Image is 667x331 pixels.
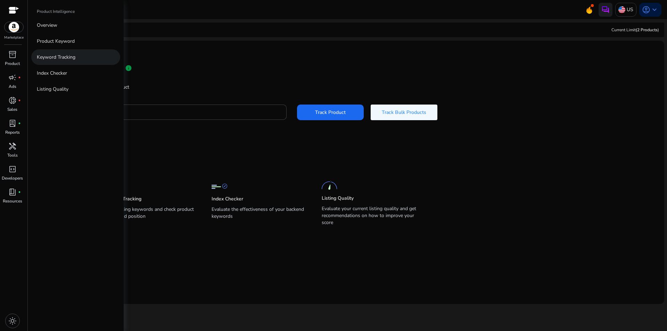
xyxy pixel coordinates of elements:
[37,8,75,15] p: Product Intelligence
[18,99,21,102] span: fiber_manual_record
[8,50,17,59] span: inventory_2
[37,69,67,77] p: Index Checker
[5,22,23,32] img: amazon.svg
[636,27,658,33] span: (2 Products
[8,96,17,105] span: donut_small
[297,105,364,120] button: Track Product
[18,191,21,193] span: fiber_manual_record
[382,109,426,116] span: Track Bulk Products
[212,178,227,194] img: Index Checker
[315,109,346,116] span: Track Product
[18,122,21,125] span: fiber_manual_record
[7,106,17,113] p: Sales
[212,206,308,225] p: Evaluate the effectiveness of your backend keywords
[8,73,17,82] span: campaign
[37,53,75,61] p: Keyword Tracking
[8,142,17,150] span: handyman
[18,76,21,79] span: fiber_manual_record
[611,27,659,33] div: Current Limit )
[8,317,17,325] span: light_mode
[37,38,75,45] p: Product Keyword
[2,175,23,181] p: Developers
[37,85,68,93] p: Listing Quality
[3,198,22,204] p: Resources
[371,105,437,120] button: Track Bulk Products
[8,188,17,196] span: book_4
[37,22,57,29] p: Overview
[125,65,132,72] span: info
[650,6,659,14] span: keyboard_arrow_down
[101,206,198,225] p: Start tracking keywords and check product ranking and position
[4,35,24,40] p: Marketplace
[5,60,20,67] p: Product
[9,83,16,90] p: Ads
[212,196,243,202] p: Index Checker
[5,129,20,135] p: Reports
[322,195,354,202] p: Listing Quality
[618,6,625,13] img: us.svg
[8,165,17,173] span: code_blocks
[8,119,17,127] span: lab_profile
[7,152,18,158] p: Tools
[322,177,337,193] img: Listing Quality
[642,6,650,14] span: account_circle
[322,205,418,226] p: Evaluate your current listing quality and get recommendations on how to improve your score
[627,3,633,16] p: US
[43,83,652,91] p: Get in-depth details by tracking product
